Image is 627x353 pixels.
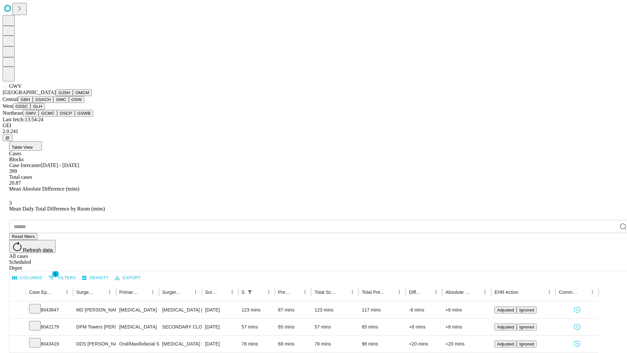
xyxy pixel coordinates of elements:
[29,302,70,318] div: 8043847
[409,302,439,318] div: -6 mins
[314,290,338,295] div: Total Scheduled Duration
[409,290,422,295] div: Difference
[471,288,480,297] button: Sort
[519,325,534,329] span: Ignored
[29,290,53,295] div: Case Epic Id
[445,302,488,318] div: +6 mins
[278,302,308,318] div: 87 mins
[13,103,31,110] button: OSSC
[76,336,113,352] div: DDS [PERSON_NAME] [PERSON_NAME] Dds
[76,319,113,335] div: DPM Towers [PERSON_NAME] Dpm
[517,324,537,330] button: Ignored
[3,117,43,122] span: Last fetch: 13:54:24
[588,288,597,297] button: Menu
[205,302,235,318] div: [DATE]
[9,174,32,180] span: Total cases
[80,273,111,283] button: Density
[9,168,17,174] span: 399
[139,288,148,297] button: Sort
[29,336,70,352] div: 8043419
[119,290,138,295] div: Primary Service
[162,290,181,295] div: Surgery Name
[409,319,439,335] div: +8 mins
[494,341,517,347] button: Adjusted
[119,319,155,335] div: [MEDICAL_DATA]
[264,288,273,297] button: Menu
[255,288,264,297] button: Sort
[228,288,237,297] button: Menu
[339,288,348,297] button: Sort
[3,110,23,116] span: Northeast
[3,96,18,102] span: Central
[3,134,12,141] button: @
[9,141,42,151] button: Table View
[75,110,93,117] button: GSWB
[62,288,72,297] button: Menu
[12,145,33,150] span: Table View
[96,288,105,297] button: Sort
[148,288,157,297] button: Menu
[314,336,355,352] div: 78 mins
[314,319,355,335] div: 57 mins
[386,288,395,297] button: Sort
[494,290,518,295] div: EHR Action
[18,96,33,103] button: GBH
[3,128,624,134] div: 2.0.241
[53,288,62,297] button: Sort
[445,319,488,335] div: +8 mins
[105,288,114,297] button: Menu
[242,319,272,335] div: 57 mins
[278,290,291,295] div: Predicted In Room Duration
[362,319,403,335] div: 65 mins
[11,273,44,283] button: Select columns
[497,342,514,346] span: Adjusted
[53,96,69,103] button: GMC
[245,288,254,297] button: Show filters
[519,288,528,297] button: Sort
[545,288,554,297] button: Menu
[205,290,218,295] div: Surgery Date
[41,162,79,168] span: [DATE] - [DATE]
[119,302,155,318] div: [MEDICAL_DATA]
[56,89,73,96] button: GJSH
[3,123,624,128] div: GEI
[76,290,95,295] div: Surgeon Name
[69,96,85,103] button: OSW
[494,324,517,330] button: Adjusted
[9,240,56,253] button: Refresh data
[431,288,441,297] button: Menu
[497,325,514,329] span: Adjusted
[242,290,245,295] div: Scheduled In Room Duration
[29,319,70,335] div: 8042179
[52,271,59,277] span: 1
[314,302,355,318] div: 123 mins
[519,342,534,346] span: Ignored
[362,290,385,295] div: Total Predicted Duration
[205,319,235,335] div: [DATE]
[23,110,39,117] button: GWV
[30,103,44,110] button: GLH
[33,96,53,103] button: GSACH
[242,336,272,352] div: 78 mins
[9,83,22,89] span: GWV
[579,288,588,297] button: Sort
[57,110,75,117] button: OSCP
[3,103,13,109] span: West
[39,110,57,117] button: GCMC
[291,288,300,297] button: Sort
[191,288,200,297] button: Menu
[218,288,228,297] button: Sort
[409,336,439,352] div: +20 mins
[23,247,53,253] span: Refresh data
[9,162,41,168] span: Case forecaster
[119,336,155,352] div: Oral/Maxillofacial Surgery
[113,273,142,283] button: Export
[9,233,37,240] button: Reset filters
[12,234,35,239] span: Reset filters
[9,180,21,186] span: 20.87
[559,290,578,295] div: Comments
[362,302,403,318] div: 117 mins
[47,273,78,283] button: Show filters
[73,89,92,96] button: GMCM
[480,288,490,297] button: Menu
